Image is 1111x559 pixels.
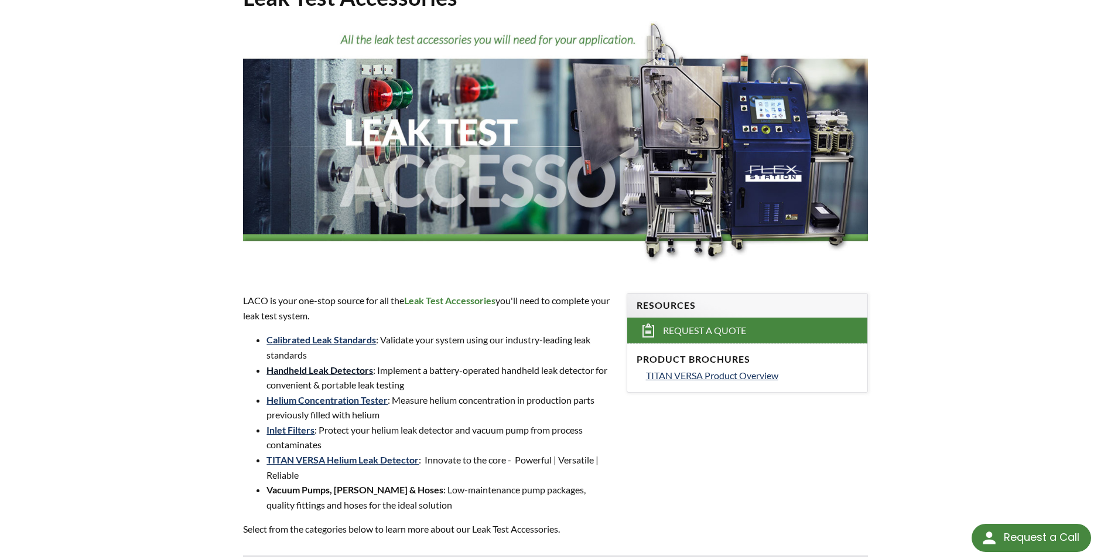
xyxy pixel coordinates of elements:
a: Helium Concentration Tester [266,394,388,405]
h4: Product Brochures [637,353,858,366]
li: : Protect your helium leak detector and vacuum pump from process contaminates [266,422,612,452]
a: Request a Quote [627,318,867,343]
div: Request a Call [972,524,1091,552]
li: : Low-maintenance pump packages, quality fittings and hoses for the ideal solution [266,482,612,512]
span: TITAN VERSA Product Overview [646,370,778,381]
li: : Validate your system using our industry-leading leak standards [266,332,612,362]
p: LACO is your one-stop source for all the you'll need to complete your leak test system. [243,293,612,323]
strong: Vacuum Pumps, [PERSON_NAME] & Hoses [266,484,443,495]
a: TITAN VERSA Product Overview [646,368,858,383]
img: Leak Test Accessories header [243,21,867,271]
li: : Innovate to the core - Powerful | Versatile | Reliable [266,452,612,482]
a: Handheld Leak Detectors [266,364,373,376]
p: Select from the categories below to learn more about our Leak Test Accessories. [243,521,612,537]
span: Request a Quote [663,325,746,337]
a: Calibrated Leak Standards [266,334,376,345]
strong: Leak Test Accessories [404,295,495,306]
div: Request a Call [1004,524,1079,551]
img: round button [980,529,999,547]
li: : Implement a battery-operated handheld leak detector for convenient & portable leak testing [266,363,612,393]
li: : Measure helium concentration in production parts previously filled with helium [266,393,612,422]
h4: Resources [637,299,858,312]
a: Inlet Filters [266,424,315,435]
a: TITAN VERSA Helium Leak Detector [266,454,419,465]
